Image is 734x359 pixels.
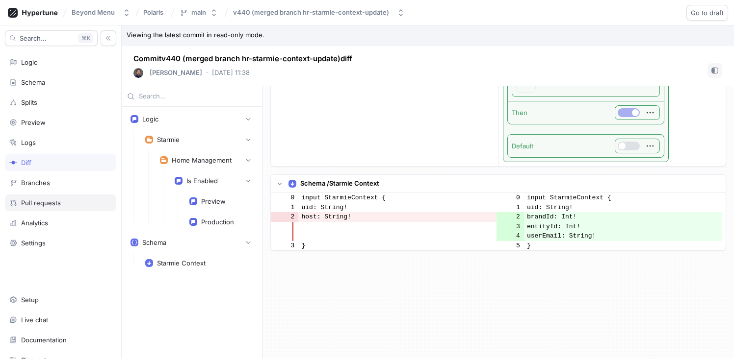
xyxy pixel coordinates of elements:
[21,179,50,187] div: Branches
[142,115,158,123] div: Logic
[68,4,134,21] button: Beyond Menu
[300,179,379,189] p: Schema / Starmie Context
[497,203,524,213] td: 1
[191,8,206,17] div: main
[150,68,202,78] p: [PERSON_NAME]
[21,58,37,66] div: Logic
[497,222,524,232] td: 3
[271,241,298,251] td: 3
[142,239,166,246] div: Schema
[686,5,728,21] button: Go to draft
[524,212,722,222] td: brandId: Int!
[5,30,98,46] button: Search...K
[78,33,93,43] div: K
[512,108,527,118] p: Then
[497,193,524,203] td: 0
[72,8,115,17] div: Beyond Menu
[271,203,298,213] td: 1
[21,336,67,344] div: Documentation
[139,92,257,101] input: Search...
[21,316,48,324] div: Live chat
[21,296,39,304] div: Setup
[298,212,497,222] td: host: String!
[212,68,250,78] p: [DATE] 11:38
[691,10,724,16] span: Go to draft
[21,78,45,86] div: Schema
[21,219,48,227] div: Analytics
[20,35,47,41] span: Search...
[157,259,206,267] div: Starmie Context
[133,53,352,65] p: Commit v440 (merged branch hr-starmie-context-update) diff
[229,4,409,21] button: v440 (merged branch hr-starmie-context-update)
[21,98,37,106] div: Splits
[497,241,524,251] td: 5
[512,142,533,151] p: Default
[524,193,722,203] td: input StarmieContext {
[5,332,116,348] a: Documentation
[122,25,734,46] p: Viewing the latest commit in read-only mode.
[133,68,143,78] img: User
[524,203,722,213] td: uid: String!
[201,197,226,205] div: Preview
[206,68,208,78] p: ‧
[21,199,61,207] div: Pull requests
[21,239,46,247] div: Settings
[524,222,722,232] td: entityId: Int!
[298,193,497,203] td: input StarmieContext {
[157,136,180,144] div: Starmie
[186,177,218,185] div: Is Enabled
[172,156,232,164] div: Home Management
[201,218,234,226] div: Production
[497,212,524,222] td: 2
[233,8,389,17] div: v440 (merged branch hr-starmie-context-update)
[21,119,46,126] div: Preview
[21,159,31,167] div: Diff
[21,139,36,146] div: Logs
[524,241,722,251] td: }
[176,4,222,21] button: main
[524,231,722,241] td: userEmail: String!
[271,193,298,203] td: 0
[497,231,524,241] td: 4
[298,203,497,213] td: uid: String!
[143,9,163,16] span: Polaris
[298,241,497,251] td: }
[271,212,298,222] td: 2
